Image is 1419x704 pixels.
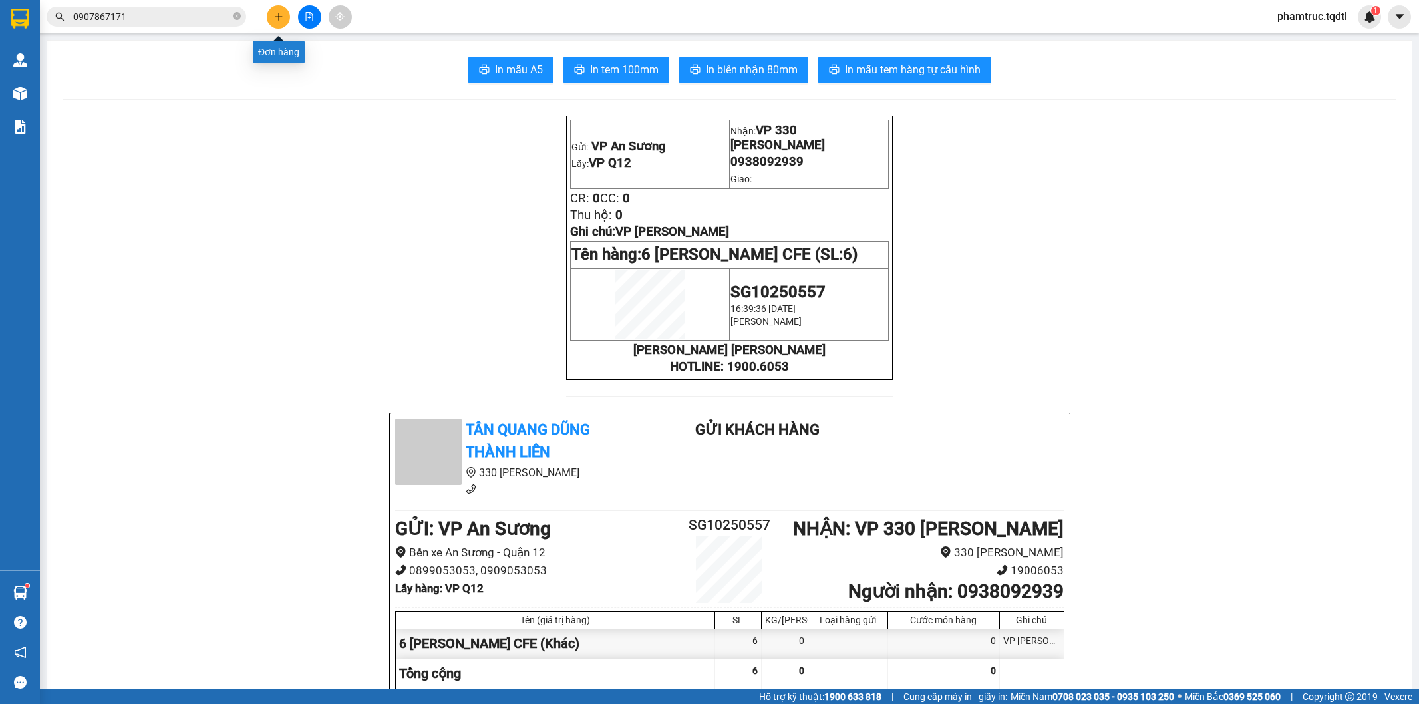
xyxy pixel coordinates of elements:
[13,586,27,600] img: warehouse-icon
[1394,11,1406,23] span: caret-down
[298,5,321,29] button: file-add
[1373,6,1378,15] span: 1
[730,283,826,301] span: SG10250557
[571,245,858,264] span: Tên hàng:
[396,629,715,659] div: 6 [PERSON_NAME] CFE (Khác)
[395,562,674,580] li: 0899053053, 0909053053
[495,61,543,78] span: In mẫu A5
[997,564,1008,576] span: phone
[55,12,65,21] span: search
[395,544,674,562] li: Bến xe An Sương - Quận 12
[715,629,762,659] div: 6
[845,61,981,78] span: In mẫu tem hàng tự cấu hình
[891,615,996,625] div: Cước món hàng
[395,546,406,558] span: environment
[793,518,1064,540] b: NHẬN : VP 330 [PERSON_NAME]
[591,139,666,154] span: VP An Sương
[14,646,27,659] span: notification
[690,64,701,77] span: printer
[563,57,669,83] button: printerIn tem 100mm
[848,580,1064,602] b: Người nhận : 0938092939
[335,12,345,21] span: aim
[991,665,996,676] span: 0
[589,156,631,170] span: VP Q12
[570,224,729,239] span: Ghi chú:
[829,64,840,77] span: printer
[818,57,991,83] button: printerIn mẫu tem hàng tự cấu hình
[233,12,241,20] span: close-circle
[233,11,241,23] span: close-circle
[570,191,589,206] span: CR:
[267,5,290,29] button: plus
[1267,8,1358,25] span: phamtruc.tqdtl
[641,245,858,264] span: 6 [PERSON_NAME] CFE (SL:
[329,5,352,29] button: aim
[891,689,893,704] span: |
[1011,689,1174,704] span: Miền Nam
[600,191,619,206] span: CC:
[590,61,659,78] span: In tem 100mm
[1223,691,1281,702] strong: 0369 525 060
[824,691,881,702] strong: 1900 633 818
[730,316,802,327] span: [PERSON_NAME]
[940,546,951,558] span: environment
[73,9,230,24] input: Tìm tên, số ĐT hoặc mã đơn
[305,12,314,21] span: file-add
[730,123,825,152] span: VP 330 [PERSON_NAME]
[395,464,643,481] li: 330 [PERSON_NAME]
[1364,11,1376,23] img: icon-new-feature
[1178,694,1182,699] span: ⚪️
[13,120,27,134] img: solution-icon
[571,139,728,154] p: Gửi:
[615,224,729,239] span: VP [PERSON_NAME]
[785,562,1064,580] li: 19006053
[762,629,808,659] div: 0
[888,629,1000,659] div: 0
[718,615,758,625] div: SL
[395,518,551,540] b: GỬI : VP An Sương
[615,208,623,222] span: 0
[395,564,406,576] span: phone
[706,61,798,78] span: In biên nhận 80mm
[593,191,600,206] span: 0
[730,123,887,152] p: Nhận:
[674,514,786,536] h2: SG10250557
[1000,629,1064,659] div: VP [PERSON_NAME]
[468,57,553,83] button: printerIn mẫu A5
[623,191,630,206] span: 0
[466,421,590,461] b: Tân Quang Dũng Thành Liên
[14,616,27,629] span: question-circle
[765,615,804,625] div: KG/[PERSON_NAME]
[395,582,484,595] b: Lấy hàng : VP Q12
[570,208,612,222] span: Thu hộ:
[759,689,881,704] span: Hỗ trợ kỹ thuật:
[1371,6,1380,15] sup: 1
[843,245,858,264] span: 6)
[25,584,29,588] sup: 1
[13,53,27,67] img: warehouse-icon
[466,484,476,494] span: phone
[1388,5,1411,29] button: caret-down
[730,154,804,169] span: 0938092939
[799,665,804,676] span: 0
[574,64,585,77] span: printer
[571,158,631,169] span: Lấy:
[11,9,29,29] img: logo-vxr
[785,544,1064,562] li: 330 [PERSON_NAME]
[670,359,789,374] strong: HOTLINE: 1900.6053
[1052,691,1174,702] strong: 0708 023 035 - 0935 103 250
[730,174,752,184] span: Giao:
[679,57,808,83] button: printerIn biên nhận 80mm
[13,87,27,100] img: warehouse-icon
[399,665,461,681] span: Tổng cộng
[1003,615,1060,625] div: Ghi chú
[1345,692,1354,701] span: copyright
[1291,689,1293,704] span: |
[633,343,826,357] strong: [PERSON_NAME] [PERSON_NAME]
[1185,689,1281,704] span: Miền Bắc
[752,665,758,676] span: 6
[466,467,476,478] span: environment
[479,64,490,77] span: printer
[399,615,711,625] div: Tên (giá trị hàng)
[812,615,884,625] div: Loại hàng gửi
